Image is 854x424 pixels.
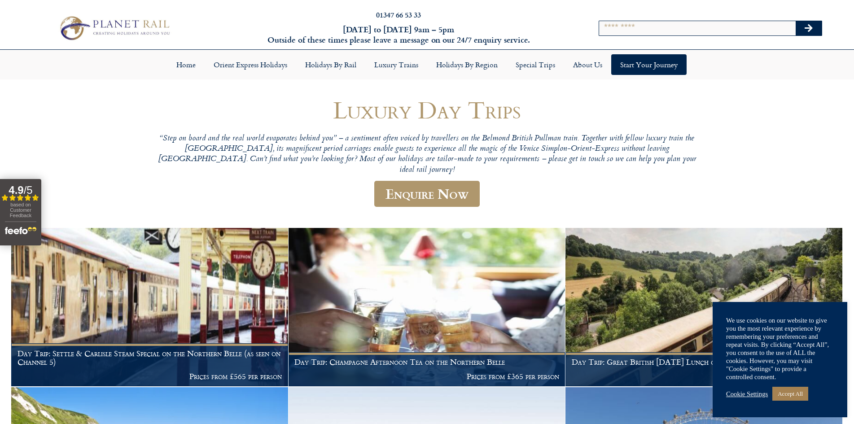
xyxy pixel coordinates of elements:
[55,13,173,42] img: Planet Rail Train Holidays Logo
[365,54,427,75] a: Luxury Trains
[294,358,559,367] h1: Day Trip: Champagne Afternoon Tea on the Northern Belle
[18,372,282,381] p: Prices from £565 per person
[4,54,850,75] nav: Menu
[796,21,822,35] button: Search
[507,54,564,75] a: Special Trips
[294,372,559,381] p: Prices from £365 per person
[572,372,836,381] p: Prices from £445 per person
[376,9,421,20] a: 01347 66 53 33
[289,228,566,387] a: Day Trip: Champagne Afternoon Tea on the Northern Belle Prices from £365 per person
[564,54,611,75] a: About Us
[167,54,205,75] a: Home
[726,316,834,381] div: We use cookies on our website to give you the most relevant experience by remembering your prefer...
[18,349,282,367] h1: Day Trip: Settle & Carlisle Steam Special on the Northern Belle (as seen on Channel 5)
[296,54,365,75] a: Holidays by Rail
[572,358,836,367] h1: Day Trip: Great British [DATE] Lunch on the [GEOGRAPHIC_DATA]
[374,181,480,207] a: Enquire Now
[611,54,687,75] a: Start your Journey
[565,228,843,387] a: Day Trip: Great British [DATE] Lunch on the [GEOGRAPHIC_DATA] Prices from £445 per person
[726,390,768,398] a: Cookie Settings
[205,54,296,75] a: Orient Express Holidays
[772,387,808,401] a: Accept All
[158,96,696,123] h1: Luxury Day Trips
[427,54,507,75] a: Holidays by Region
[230,24,567,45] h6: [DATE] to [DATE] 9am – 5pm Outside of these times please leave a message on our 24/7 enquiry serv...
[11,228,289,387] a: Day Trip: Settle & Carlisle Steam Special on the Northern Belle (as seen on Channel 5) Prices fro...
[158,134,696,175] p: “Step on board and the real world evaporates behind you” – a sentiment often voiced by travellers...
